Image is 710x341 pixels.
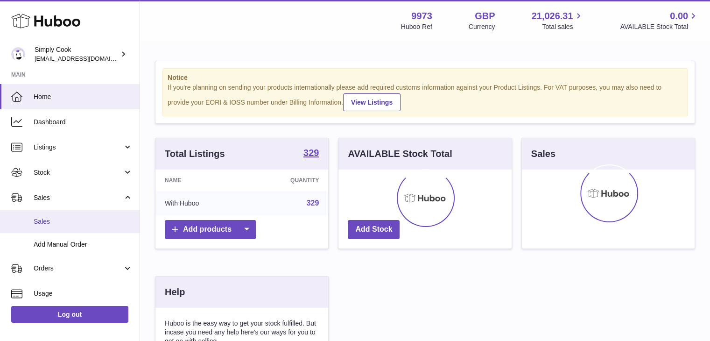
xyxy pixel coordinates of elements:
[34,217,133,226] span: Sales
[34,168,123,177] span: Stock
[343,93,401,111] a: View Listings
[531,10,583,31] a: 21,026.31 Total sales
[620,22,699,31] span: AVAILABLE Stock Total
[34,240,133,249] span: Add Manual Order
[670,10,688,22] span: 0.00
[11,47,25,61] img: internalAdmin-9973@internal.huboo.com
[34,289,133,298] span: Usage
[620,10,699,31] a: 0.00 AVAILABLE Stock Total
[475,10,495,22] strong: GBP
[469,22,495,31] div: Currency
[531,10,573,22] span: 21,026.31
[401,22,432,31] div: Huboo Ref
[307,199,319,207] a: 329
[34,92,133,101] span: Home
[303,148,319,157] strong: 329
[168,73,682,82] strong: Notice
[542,22,583,31] span: Total sales
[531,148,555,160] h3: Sales
[348,148,452,160] h3: AVAILABLE Stock Total
[11,306,128,323] a: Log out
[246,170,328,191] th: Quantity
[34,264,123,273] span: Orders
[411,10,432,22] strong: 9973
[168,83,682,111] div: If you're planning on sending your products internationally please add required customs informati...
[155,191,246,215] td: With Huboo
[35,45,119,63] div: Simply Cook
[34,118,133,127] span: Dashboard
[34,143,123,152] span: Listings
[165,220,256,239] a: Add products
[35,55,137,62] span: [EMAIL_ADDRESS][DOMAIN_NAME]
[155,170,246,191] th: Name
[165,148,225,160] h3: Total Listings
[34,193,123,202] span: Sales
[303,148,319,159] a: 329
[165,286,185,298] h3: Help
[348,220,400,239] a: Add Stock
